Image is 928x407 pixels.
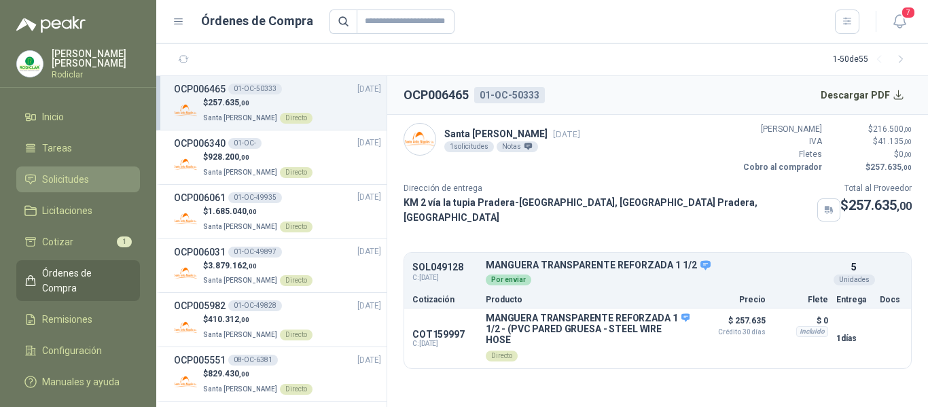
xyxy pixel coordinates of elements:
span: [DATE] [357,191,381,204]
a: OCP00555108-OC-6381[DATE] Company Logo$829.430,00Santa [PERSON_NAME]Directo [174,353,381,395]
div: 01-OC- [228,138,262,149]
span: C: [DATE] [412,340,478,348]
div: Directo [486,351,518,361]
span: Santa [PERSON_NAME] [203,114,277,122]
h3: OCP005551 [174,353,226,368]
span: Santa [PERSON_NAME] [203,223,277,230]
span: Licitaciones [42,203,92,218]
p: Entrega [836,296,872,304]
div: Por enviar [486,275,531,285]
span: Crédito 30 días [698,329,766,336]
h3: OCP006061 [174,190,226,205]
span: 1.685.040 [208,207,257,216]
div: Incluido [796,326,828,337]
p: Cotización [412,296,478,304]
p: $ [203,313,313,326]
span: ,00 [247,262,257,270]
span: 3.879.162 [208,261,257,270]
p: KM 2 vía la tupia Pradera-[GEOGRAPHIC_DATA], [GEOGRAPHIC_DATA] Pradera , [GEOGRAPHIC_DATA] [404,195,812,225]
h3: OCP005982 [174,298,226,313]
span: 1 [117,236,132,247]
span: 0 [899,149,912,159]
p: Fletes [740,148,822,161]
div: Notas [497,141,538,152]
span: ,00 [239,370,249,378]
div: 01-OC-49935 [228,192,282,203]
span: ,00 [239,316,249,323]
span: 928.200 [208,152,249,162]
div: Directo [280,275,313,286]
span: ,00 [902,164,912,171]
a: Solicitudes [16,166,140,192]
h1: Órdenes de Compra [201,12,313,31]
span: Configuración [42,343,102,358]
p: $ [840,195,912,216]
p: Producto [486,296,690,304]
span: ,00 [904,126,912,133]
p: $ [203,96,313,109]
div: 08-OC-6381 [228,355,278,366]
span: Santa [PERSON_NAME] [203,169,277,176]
h3: OCP006465 [174,82,226,96]
img: Company Logo [174,153,198,177]
p: $ 0 [774,313,828,329]
p: $ [830,135,912,148]
span: [DATE] [357,83,381,96]
p: IVA [740,135,822,148]
h2: OCP006465 [404,86,469,105]
img: Company Logo [17,51,43,77]
span: [DATE] [357,245,381,258]
span: Cotizar [42,234,73,249]
span: Manuales y ayuda [42,374,120,389]
p: SOL049128 [412,262,478,272]
p: MANGUERA TRANSPARENTE REFORZADA 1 1/2 - (PVC PARED GRUESA - STEEL WIRE HOSE [486,313,690,345]
div: 1 - 50 de 55 [833,49,912,71]
span: 829.430 [208,369,249,378]
span: 216.500 [873,124,912,134]
p: Dirección de entrega [404,182,840,195]
span: ,00 [239,99,249,107]
a: OCP00634001-OC-[DATE] Company Logo$928.200,00Santa [PERSON_NAME]Directo [174,136,381,179]
p: $ [203,368,313,381]
span: C: [DATE] [412,272,478,283]
span: [DATE] [553,129,580,139]
a: OCP00603101-OC-49897[DATE] Company Logo$3.879.162,00Santa [PERSON_NAME]Directo [174,245,381,287]
span: Santa [PERSON_NAME] [203,277,277,284]
span: ,00 [904,138,912,145]
p: $ [203,260,313,272]
p: $ [830,148,912,161]
p: $ [830,161,912,174]
img: Company Logo [174,99,198,122]
a: OCP00606101-OC-49935[DATE] Company Logo$1.685.040,00Santa [PERSON_NAME]Directo [174,190,381,233]
p: Cobro al comprador [740,161,822,174]
span: 257.635 [870,162,912,172]
p: $ [203,205,313,218]
div: Unidades [834,275,875,285]
p: Docs [880,296,903,304]
p: COT159997 [412,329,478,340]
span: [DATE] [357,137,381,149]
p: Flete [774,296,828,304]
span: Solicitudes [42,172,89,187]
a: Remisiones [16,306,140,332]
span: 41.135 [878,137,912,146]
a: Tareas [16,135,140,161]
h3: OCP006340 [174,136,226,151]
span: Órdenes de Compra [42,266,127,296]
div: Directo [280,384,313,395]
button: Descargar PDF [813,82,912,109]
p: [PERSON_NAME] [740,123,822,136]
p: Total al Proveedor [840,182,912,195]
a: Inicio [16,104,140,130]
p: $ [830,123,912,136]
h3: OCP006031 [174,245,226,260]
p: 1 días [836,330,872,347]
div: Directo [280,113,313,124]
p: 5 [851,260,857,275]
span: Santa [PERSON_NAME] [203,385,277,393]
a: Órdenes de Compra [16,260,140,301]
div: 01-OC-49897 [228,247,282,258]
p: MANGUERA TRANSPARENTE REFORZADA 1 1/2 [486,260,828,272]
span: Remisiones [42,312,92,327]
p: Santa [PERSON_NAME] [444,126,580,141]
